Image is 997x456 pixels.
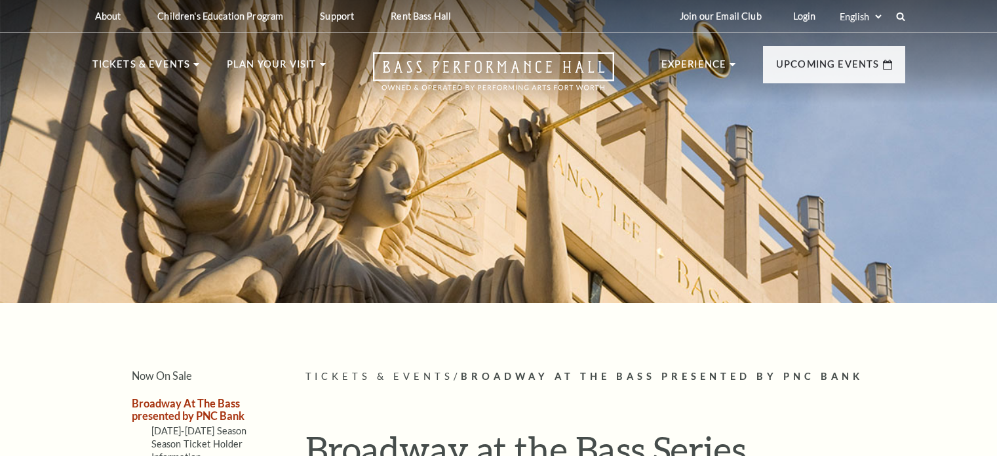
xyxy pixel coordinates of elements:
[461,371,863,382] span: Broadway At The Bass presented by PNC Bank
[157,10,283,22] p: Children's Education Program
[95,10,121,22] p: About
[227,56,317,80] p: Plan Your Visit
[776,56,880,80] p: Upcoming Events
[151,425,247,436] a: [DATE]-[DATE] Season
[92,56,191,80] p: Tickets & Events
[391,10,451,22] p: Rent Bass Hall
[320,10,354,22] p: Support
[132,369,192,382] a: Now On Sale
[132,397,244,422] a: Broadway At The Bass presented by PNC Bank
[661,56,727,80] p: Experience
[837,10,884,23] select: Select:
[305,371,454,382] span: Tickets & Events
[305,369,905,385] p: /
